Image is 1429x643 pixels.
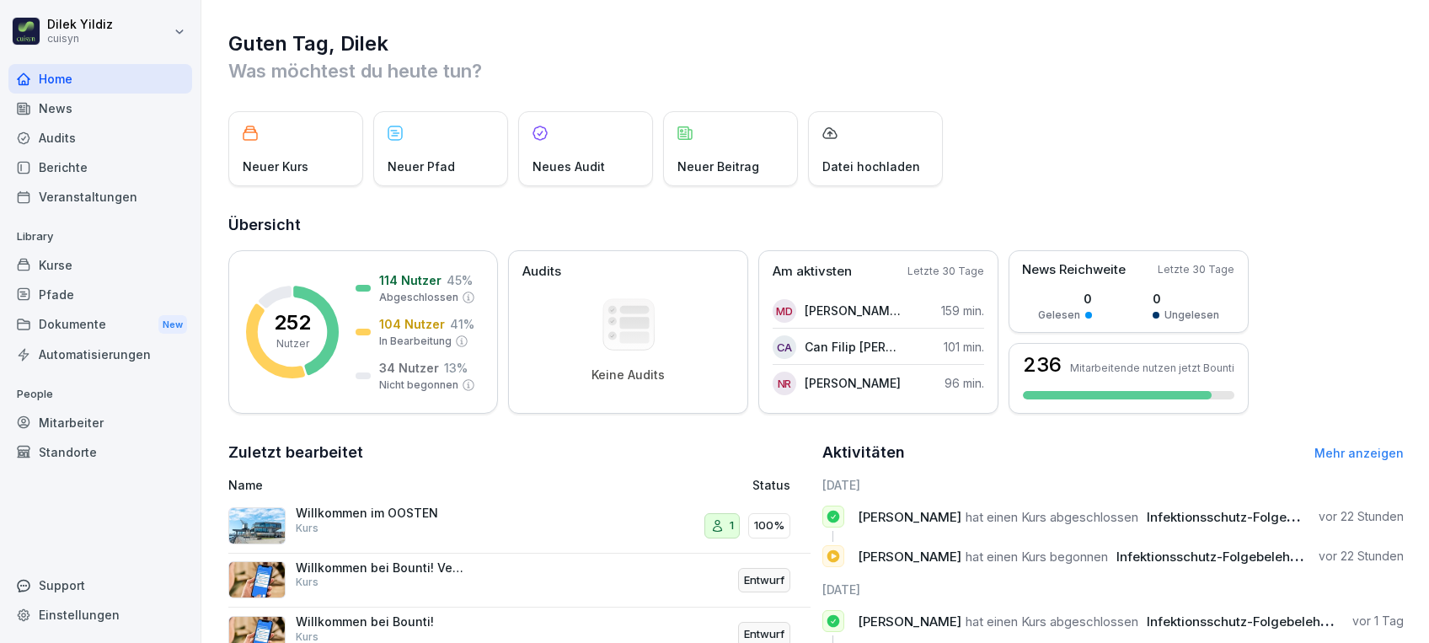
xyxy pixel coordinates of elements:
[296,521,318,536] p: Kurs
[822,581,1405,598] h6: [DATE]
[858,614,961,630] span: [PERSON_NAME]
[1158,262,1234,277] p: Letzte 30 Tage
[773,262,852,281] p: Am aktivsten
[8,600,192,630] a: Einstellungen
[945,374,984,392] p: 96 min.
[805,374,901,392] p: [PERSON_NAME]
[450,315,474,333] p: 41 %
[158,315,187,335] div: New
[296,575,318,590] p: Kurs
[228,476,589,494] p: Name
[47,33,113,45] p: cuisyn
[822,476,1405,494] h6: [DATE]
[8,309,192,340] a: DokumenteNew
[8,381,192,408] p: People
[379,334,452,349] p: In Bearbeitung
[1038,290,1092,308] p: 0
[296,614,464,630] p: Willkommen bei Bounti!
[388,158,455,175] p: Neuer Pfad
[8,64,192,94] a: Home
[752,476,790,494] p: Status
[228,30,1404,57] h1: Guten Tag, Dilek
[805,338,902,356] p: Can Filip [PERSON_NAME] [PERSON_NAME]
[754,517,784,534] p: 100%
[379,271,442,289] p: 114 Nutzer
[228,554,811,608] a: Willkommen bei Bounti! Version HV / OostenKursEntwurf
[444,359,468,377] p: 13 %
[8,571,192,600] div: Support
[47,18,113,32] p: Dilek Yildiz
[773,335,796,359] div: CA
[773,372,796,395] div: NR
[1153,290,1219,308] p: 0
[8,408,192,437] a: Mitarbeiter
[8,182,192,212] a: Veranstaltungen
[533,158,605,175] p: Neues Audit
[228,441,811,464] h2: Zuletzt bearbeitet
[944,338,984,356] p: 101 min.
[296,506,464,521] p: Willkommen im OOSTEN
[1023,355,1062,375] h3: 236
[8,280,192,309] a: Pfade
[1164,308,1219,323] p: Ungelesen
[1022,260,1126,280] p: News Reichweite
[966,509,1138,525] span: hat einen Kurs abgeschlossen
[379,290,458,305] p: Abgeschlossen
[228,561,286,598] img: clmcxro13oho52ealz0w3cpa.png
[228,507,286,544] img: ix1ykoc2zihs2snthutkekki.png
[858,549,961,565] span: [PERSON_NAME]
[228,57,1404,84] p: Was möchtest du heute tun?
[858,509,961,525] span: [PERSON_NAME]
[8,223,192,250] p: Library
[1116,549,1418,565] span: Infektionsschutz-Folgebelehrung (nach §43 IfSG)
[822,441,905,464] h2: Aktivitäten
[8,153,192,182] a: Berichte
[447,271,473,289] p: 45 %
[8,437,192,467] a: Standorte
[8,250,192,280] a: Kurse
[1070,362,1234,374] p: Mitarbeitende nutzen jetzt Bounti
[379,315,445,333] p: 104 Nutzer
[1319,508,1404,525] p: vor 22 Stunden
[8,309,192,340] div: Dokumente
[773,299,796,323] div: MD
[8,94,192,123] a: News
[276,336,309,351] p: Nutzer
[522,262,561,281] p: Audits
[1038,308,1080,323] p: Gelesen
[1352,613,1404,630] p: vor 1 Tag
[907,264,984,279] p: Letzte 30 Tage
[966,549,1108,565] span: hat einen Kurs begonnen
[730,517,734,534] p: 1
[228,499,811,554] a: Willkommen im OOSTENKurs1100%
[8,340,192,369] a: Automatisierungen
[8,123,192,153] a: Audits
[591,367,665,383] p: Keine Audits
[228,213,1404,237] h2: Übersicht
[296,560,464,576] p: Willkommen bei Bounti! Version HV / Oosten
[379,359,439,377] p: 34 Nutzer
[822,158,920,175] p: Datei hochladen
[243,158,308,175] p: Neuer Kurs
[379,378,458,393] p: Nicht begonnen
[274,313,311,333] p: 252
[744,572,784,589] p: Entwurf
[966,614,1138,630] span: hat einen Kurs abgeschlossen
[941,302,984,319] p: 159 min.
[805,302,902,319] p: [PERSON_NAME] Djoumessi
[677,158,759,175] p: Neuer Beitrag
[744,626,784,643] p: Entwurf
[1314,446,1404,460] a: Mehr anzeigen
[1319,548,1404,565] p: vor 22 Stunden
